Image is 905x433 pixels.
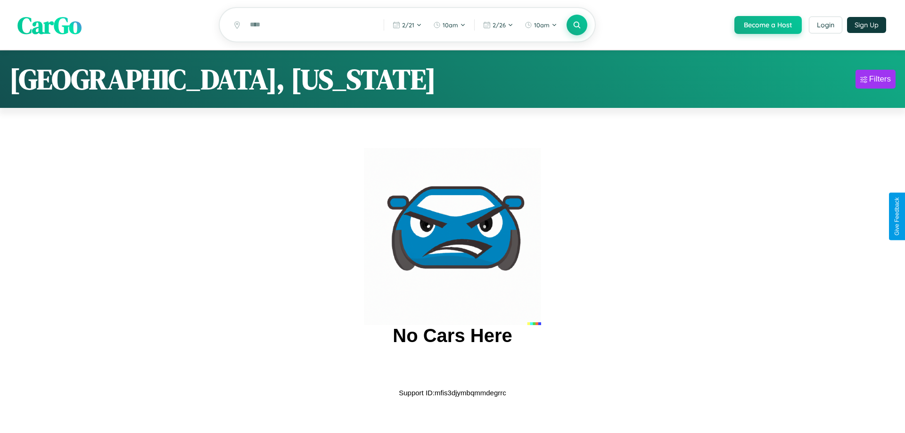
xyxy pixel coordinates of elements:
button: 2/21 [388,17,427,33]
span: 2 / 21 [402,21,414,29]
h2: No Cars Here [393,325,512,346]
div: Filters [869,74,891,84]
button: 2/26 [478,17,518,33]
img: car [364,148,541,325]
button: 10am [520,17,562,33]
span: 2 / 26 [493,21,506,29]
div: Give Feedback [894,197,900,236]
button: 10am [428,17,470,33]
h1: [GEOGRAPHIC_DATA], [US_STATE] [9,60,436,98]
button: Become a Host [734,16,802,34]
p: Support ID: mfis3djymbqmmdegrrc [399,386,506,399]
span: 10am [443,21,458,29]
button: Filters [856,70,896,89]
button: Login [809,16,842,33]
span: CarGo [17,8,82,41]
span: 10am [534,21,550,29]
button: Sign Up [847,17,886,33]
